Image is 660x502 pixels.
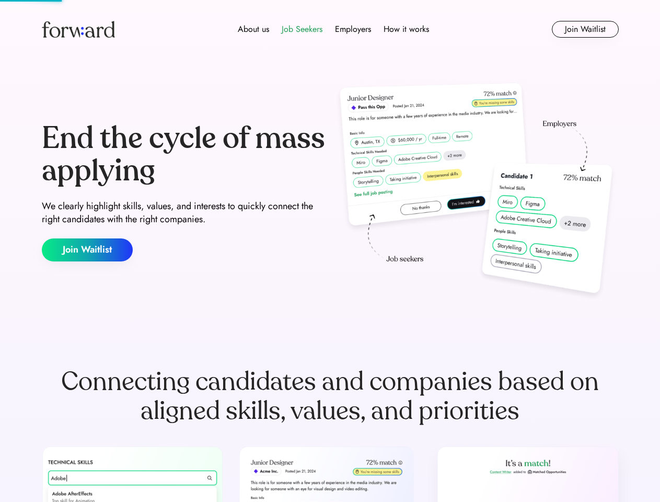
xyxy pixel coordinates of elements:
[384,23,429,36] div: How it works
[334,79,619,304] img: hero-image.png
[42,238,133,261] button: Join Waitlist
[552,21,619,38] button: Join Waitlist
[42,367,619,426] div: Connecting candidates and companies based on aligned skills, values, and priorities
[335,23,371,36] div: Employers
[42,21,115,38] img: Forward logo
[238,23,269,36] div: About us
[42,200,326,226] div: We clearly highlight skills, values, and interests to quickly connect the right candidates with t...
[282,23,322,36] div: Job Seekers
[42,122,326,187] div: End the cycle of mass applying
